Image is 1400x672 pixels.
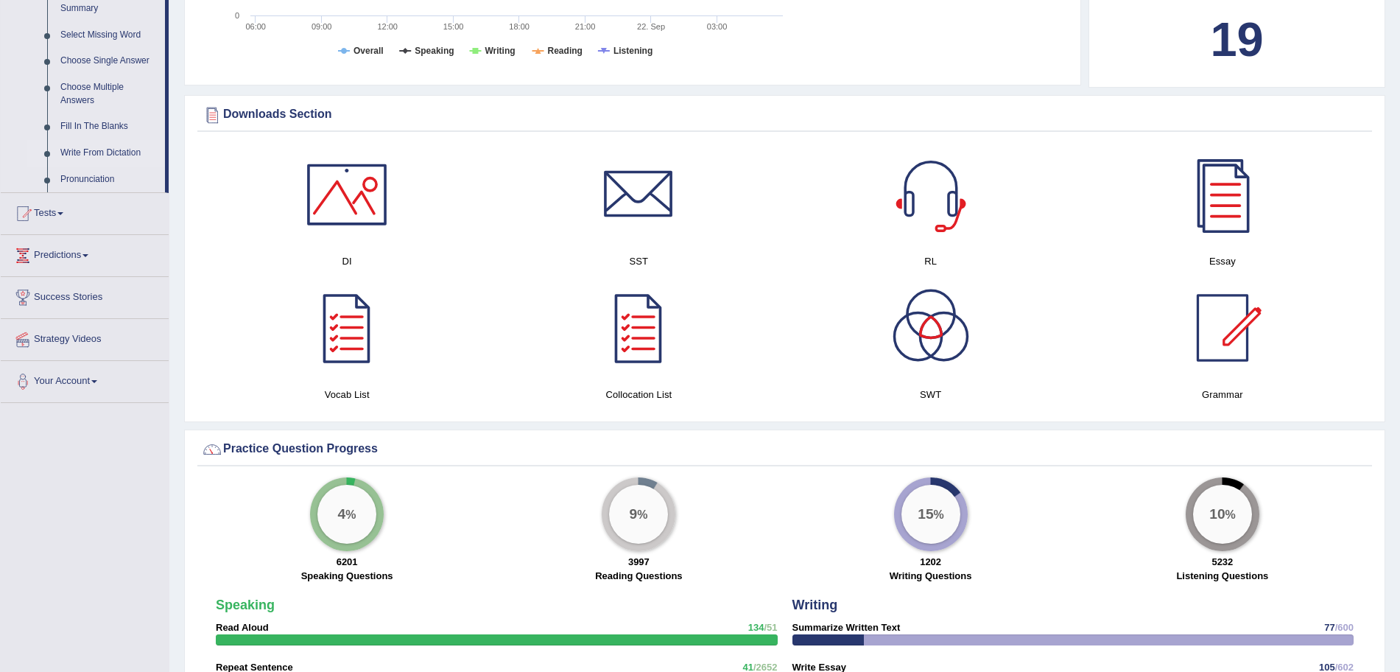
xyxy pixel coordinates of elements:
strong: 6201 [337,556,358,567]
a: Your Account [1,361,169,398]
span: 134 [748,622,764,633]
label: Speaking Questions [301,569,393,583]
strong: 3997 [628,556,650,567]
a: Choose Multiple Answers [54,74,165,113]
text: 15:00 [443,22,464,31]
div: % [317,485,376,544]
label: Writing Questions [890,569,972,583]
b: 19 [1210,13,1263,66]
a: Tests [1,193,169,230]
h4: SST [500,253,777,269]
text: 21:00 [575,22,596,31]
tspan: Reading [548,46,583,56]
a: Strategy Videos [1,319,169,356]
label: Listening Questions [1176,569,1268,583]
tspan: Writing [485,46,515,56]
strong: Writing [792,598,838,612]
text: 18:00 [509,22,530,31]
a: Fill In The Blanks [54,113,165,140]
a: Choose Single Answer [54,48,165,74]
strong: 1202 [920,556,941,567]
h4: Vocab List [208,387,485,402]
big: 4 [338,505,346,522]
big: 9 [630,505,638,522]
h4: Collocation List [500,387,777,402]
big: 15 [918,505,933,522]
tspan: Listening [613,46,652,56]
a: Pronunciation [54,167,165,193]
text: 09:00 [312,22,332,31]
h4: RL [792,253,1069,269]
text: 0 [235,11,239,20]
div: Downloads Section [201,104,1368,126]
div: % [901,485,960,544]
label: Reading Questions [595,569,682,583]
tspan: Overall [353,46,384,56]
a: Select Missing Word [54,22,165,49]
span: /51 [764,622,777,633]
h4: DI [208,253,485,269]
text: 06:00 [245,22,266,31]
big: 10 [1209,505,1225,522]
a: Write From Dictation [54,140,165,167]
div: Practice Question Progress [201,438,1368,461]
div: % [1193,485,1252,544]
a: Success Stories [1,277,169,314]
text: 03:00 [707,22,728,31]
span: /600 [1335,622,1354,633]
h4: Essay [1084,253,1361,269]
strong: 5232 [1211,556,1233,567]
strong: Speaking [216,598,275,612]
tspan: 22. Sep [637,22,665,31]
strong: Read Aloud [216,622,269,633]
a: Predictions [1,235,169,272]
div: % [609,485,668,544]
span: 77 [1324,622,1334,633]
h4: SWT [792,387,1069,402]
text: 12:00 [377,22,398,31]
tspan: Speaking [415,46,454,56]
strong: Summarize Written Text [792,622,901,633]
h4: Grammar [1084,387,1361,402]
